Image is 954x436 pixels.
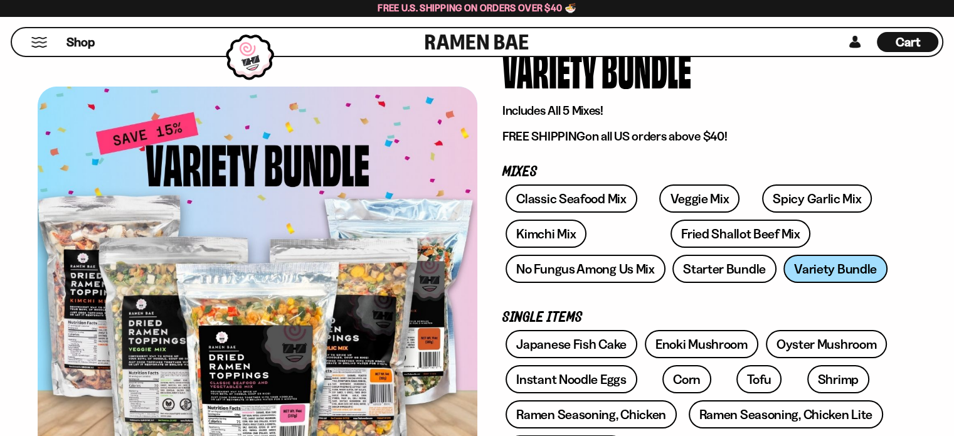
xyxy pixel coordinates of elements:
a: Enoki Mushroom [645,330,758,358]
span: Cart [896,35,920,50]
p: Includes All 5 Mixes! [502,103,891,119]
a: Corn [662,365,711,393]
a: Classic Seafood Mix [506,184,637,213]
p: on all US orders above $40! [502,129,891,144]
a: Shop [66,32,95,52]
a: Ramen Seasoning, Chicken Lite [689,400,883,428]
p: Mixes [502,166,891,178]
a: Tofu [736,365,782,393]
strong: FREE SHIPPING [502,129,585,144]
a: Oyster Mushroom [766,330,888,358]
a: Instant Noodle Eggs [506,365,637,393]
p: Single Items [502,312,891,324]
a: Kimchi Mix [506,220,586,248]
a: Japanese Fish Cake [506,330,637,358]
a: Fried Shallot Beef Mix [670,220,810,248]
button: Mobile Menu Trigger [31,37,48,48]
div: Bundle [602,45,691,92]
a: Starter Bundle [672,255,776,283]
div: Cart [877,28,938,56]
a: No Fungus Among Us Mix [506,255,665,283]
a: Spicy Garlic Mix [762,184,872,213]
a: Ramen Seasoning, Chicken [506,400,677,428]
a: Shrimp [807,365,869,393]
span: Free U.S. Shipping on Orders over $40 🍜 [378,2,576,14]
div: Variety [502,45,596,92]
a: Veggie Mix [659,184,739,213]
span: Shop [66,34,95,51]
